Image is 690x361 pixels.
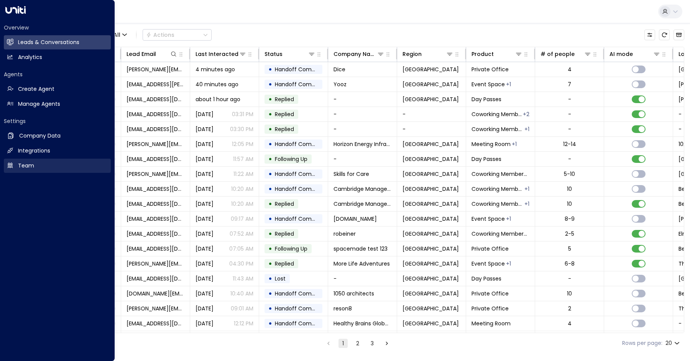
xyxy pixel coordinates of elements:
div: Meeting Room [506,260,511,267]
h2: Analytics [18,53,42,61]
div: Lead Email [127,49,177,59]
p: 11:43 AM [233,275,253,282]
span: Yesterday [195,230,214,238]
span: scatapano@cambridgemc.com [127,185,184,193]
div: Day Passes,Private Office [523,110,529,118]
span: London [402,290,459,297]
div: Private Office [524,200,529,208]
td: - [328,92,397,107]
span: Replied [275,260,294,267]
span: Meeting Room [472,140,511,148]
span: Private Office [472,245,509,253]
div: • [268,138,272,151]
div: 4 [568,320,572,327]
span: Dice [333,66,345,73]
div: - [568,125,571,133]
span: chantelle.hollidge@getyooz.com [127,80,184,88]
span: Sep 24, 2025 [195,260,214,267]
div: • [268,182,272,195]
td: - [328,271,397,286]
div: # of people [540,49,575,59]
span: All [113,32,120,38]
button: Customize [644,30,655,40]
div: - [568,275,571,282]
span: Handoff Completed [275,320,329,327]
span: Day Passes [472,155,501,163]
span: Yesterday [195,185,214,193]
span: Replied [275,200,294,208]
div: 10 [567,185,572,193]
span: nickhunt7@gmail.com [127,320,184,327]
div: Meeting Room [506,80,511,88]
h2: Agents [4,71,111,78]
div: • [268,212,272,225]
h2: Settings [4,117,111,125]
div: AI mode [609,49,660,59]
div: • [268,242,272,255]
span: alexandra.bierman18@gmail.com [127,95,184,103]
p: 11:57 AM [233,155,253,163]
span: Cambridge Management Consulting [333,200,391,208]
span: Coworking Membership [472,125,524,133]
span: Day Passes [472,95,501,103]
div: Region [402,49,453,59]
td: - [328,152,397,166]
h2: Team [18,162,34,170]
span: s101clark@gmail.com [127,275,184,282]
a: Company Data [4,129,111,143]
span: a.omota98@gmail.com [127,155,184,163]
p: 09:01 AM [231,305,253,312]
div: Product [472,49,494,59]
a: Analytics [4,50,111,64]
div: Status [264,49,283,59]
span: spacemade test 123 [333,245,388,253]
div: Meeting Room [506,215,511,223]
span: Day Passes [472,275,501,282]
span: London [402,320,459,327]
button: Go to page 2 [353,339,362,348]
div: • [268,227,272,240]
div: • [268,272,272,285]
div: Lead Email [127,49,156,59]
span: Refresh [659,30,670,40]
p: 10:40 AM [230,290,253,297]
div: 12-14 [563,140,576,148]
button: page 1 [338,339,348,348]
span: Leeds [402,66,459,73]
div: • [268,302,272,315]
span: Yesterday [195,155,214,163]
span: Sep 24, 2025 [195,305,214,312]
span: Yesterday [195,245,214,253]
p: 09:17 AM [231,215,253,223]
p: 10:20 AM [231,200,253,208]
p: 12:05 PM [232,140,253,148]
span: Event Space [472,215,505,223]
div: • [268,257,272,270]
span: about 1 hour ago [195,95,240,103]
div: - [568,110,571,118]
span: 1050 architects [333,290,374,297]
span: Leeds [402,170,459,178]
div: • [268,167,272,180]
div: Status [264,49,315,59]
div: • [268,332,272,345]
span: Meeting Room [472,320,511,327]
span: Following Up [275,245,307,253]
div: 5-10 [564,170,575,178]
span: London [402,80,459,88]
a: Integrations [4,144,111,158]
span: Event Space [472,260,505,267]
span: riba.org [333,215,377,223]
button: Actions [143,29,212,41]
span: Handoff Completed [275,215,329,223]
div: Button group with a nested menu [143,29,212,41]
span: Yesterday [195,200,214,208]
p: 04:30 PM [229,260,253,267]
span: reson8 [333,305,352,312]
div: Company Name [333,49,377,59]
label: Rows per page: [622,339,662,347]
div: • [268,93,272,106]
div: 7 [568,80,571,88]
div: Product [472,49,522,59]
div: AI mode [609,49,633,59]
